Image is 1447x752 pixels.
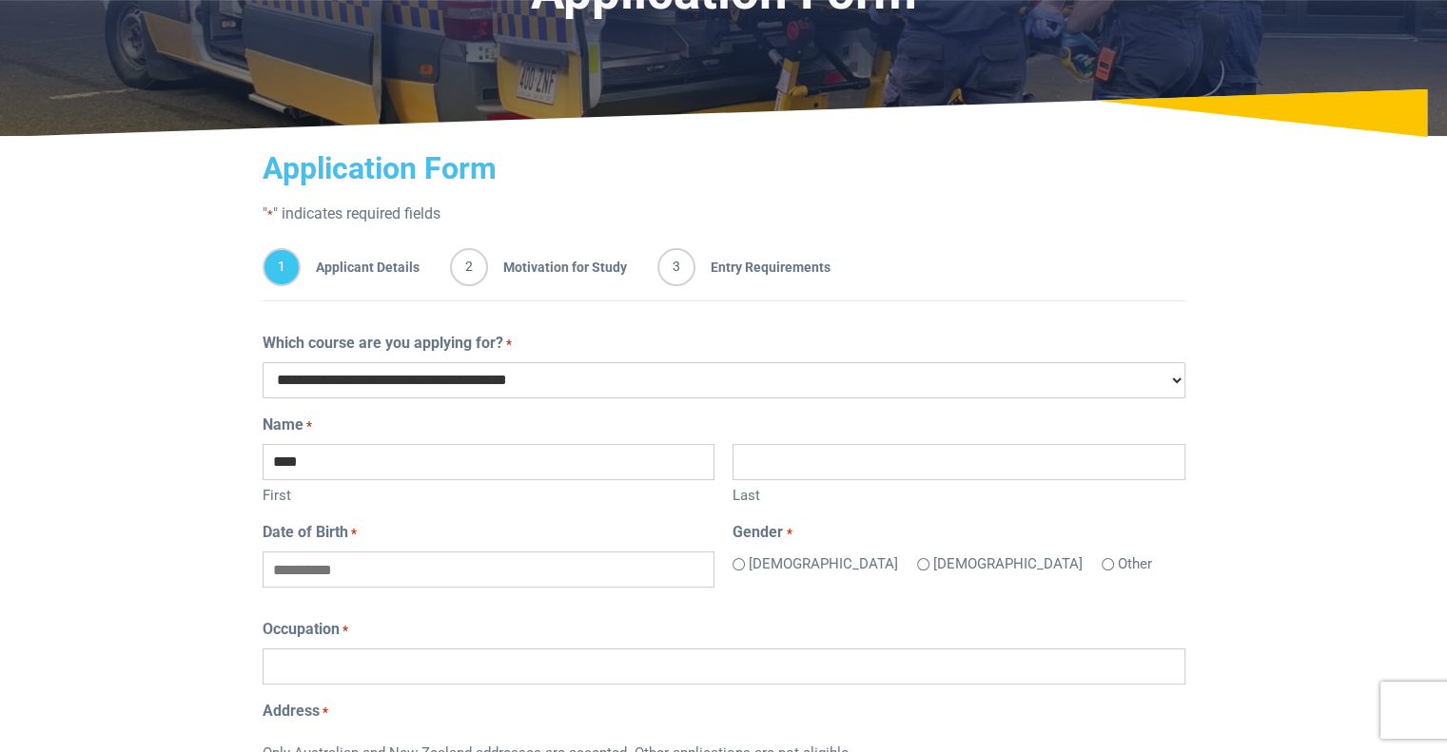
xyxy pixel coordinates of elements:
[1118,553,1152,575] label: Other
[263,618,348,641] label: Occupation
[263,150,1185,186] h2: Application Form
[488,248,627,286] span: Motivation for Study
[263,202,1185,225] p: " " indicates required fields
[733,521,1184,544] legend: Gender
[657,248,695,286] span: 3
[263,521,357,544] label: Date of Birth
[263,700,1185,723] legend: Address
[263,480,714,507] label: First
[695,248,831,286] span: Entry Requirements
[733,480,1184,507] label: Last
[263,248,301,286] span: 1
[450,248,488,286] span: 2
[263,332,512,355] label: Which course are you applying for?
[301,248,420,286] span: Applicant Details
[749,553,898,575] label: [DEMOGRAPHIC_DATA]
[263,414,1185,436] legend: Name
[933,553,1083,575] label: [DEMOGRAPHIC_DATA]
